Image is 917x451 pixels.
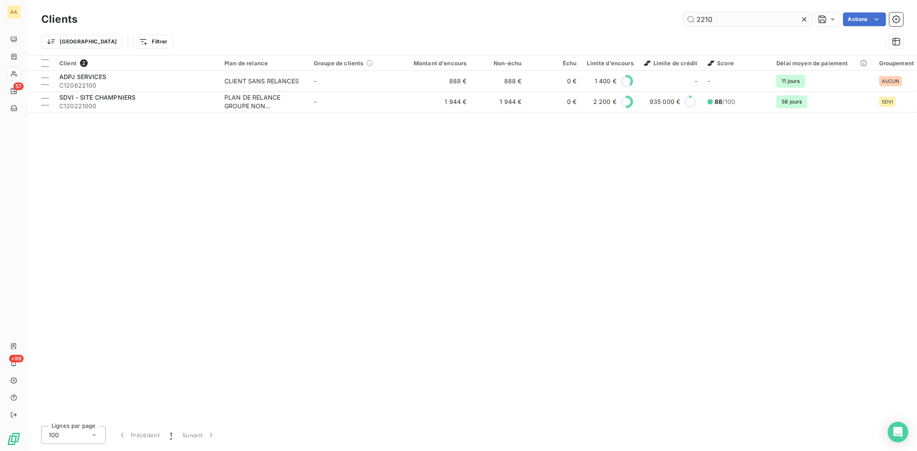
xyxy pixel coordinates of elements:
button: Suivant [177,426,221,444]
span: 1 400 € [595,77,616,85]
td: 0 € [527,91,582,112]
h3: Clients [41,12,77,27]
td: 1 944 € [398,91,472,112]
td: 0 € [527,71,582,91]
td: 1 944 € [472,91,527,112]
span: SDVI [882,99,893,104]
button: 1 [165,426,177,444]
div: Délai moyen de paiement [776,60,868,67]
span: - [314,77,316,85]
button: Actions [843,12,886,26]
span: 11 jours [776,75,805,88]
input: Rechercher [683,12,812,26]
div: AA [7,5,21,19]
img: Logo LeanPay [7,432,21,446]
span: Groupe de clients [314,60,364,67]
span: Score [708,60,734,67]
span: - [708,77,710,85]
span: 935 000 € [650,98,680,106]
span: ADPJ SERVICES [59,73,106,80]
span: Limite de crédit [644,60,697,67]
span: 2 [80,59,88,67]
span: SDVI - SITE CHAMPNIERS [59,94,135,101]
div: CLIENT SANS RELANCES [224,77,299,85]
span: C120221000 [59,102,214,110]
td: 888 € [398,71,472,91]
div: Montant d'encours [403,60,467,67]
span: /100 [715,98,735,106]
span: - [695,77,697,85]
span: AUCUN [882,79,899,84]
div: Limite d’encours [587,60,634,67]
div: Plan de relance [224,60,304,67]
td: 888 € [472,71,527,91]
div: Non-échu [477,60,522,67]
span: 57 [13,82,24,90]
button: Filtrer [133,35,173,49]
span: 100 [49,431,59,439]
span: Client [59,60,77,67]
span: C120622100 [59,81,214,90]
div: PLAN DE RELANCE GROUPE NON AUTOMATIQUE [224,93,304,110]
span: 2 200 € [593,98,616,106]
span: - [314,98,316,105]
div: Échu [532,60,577,67]
button: [GEOGRAPHIC_DATA] [41,35,123,49]
span: +99 [9,355,24,363]
div: Open Intercom Messenger [888,422,908,442]
span: 58 jours [776,95,807,108]
button: Précédent [113,426,165,444]
span: 1 [170,431,172,439]
span: 88 [715,98,722,105]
